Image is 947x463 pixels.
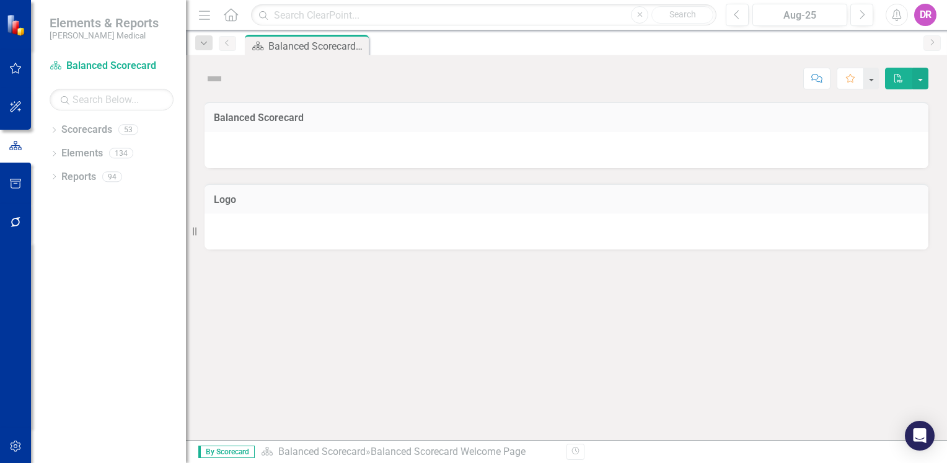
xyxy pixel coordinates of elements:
div: 53 [118,125,138,135]
div: Aug-25 [757,8,843,23]
a: Reports [61,170,96,184]
span: Elements & Reports [50,16,159,30]
button: Aug-25 [752,4,847,26]
span: Search [669,9,696,19]
span: By Scorecard [198,446,255,458]
button: Search [651,6,713,24]
small: [PERSON_NAME] Medical [50,30,159,40]
h3: Logo [214,194,919,205]
input: Search Below... [50,89,174,110]
a: Scorecards [61,123,112,137]
div: Balanced Scorecard Welcome Page [268,38,366,54]
img: Not Defined [205,69,224,89]
div: Open Intercom Messenger [905,421,935,451]
div: » [261,445,557,459]
h3: Balanced Scorecard [214,112,919,124]
a: Elements [61,146,103,161]
a: Balanced Scorecard [50,59,174,73]
div: Balanced Scorecard Welcome Page [371,446,526,457]
input: Search ClearPoint... [251,4,716,26]
div: 134 [109,148,133,159]
img: ClearPoint Strategy [6,14,28,35]
div: 94 [102,171,122,182]
button: DR [914,4,936,26]
a: Balanced Scorecard [278,446,366,457]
